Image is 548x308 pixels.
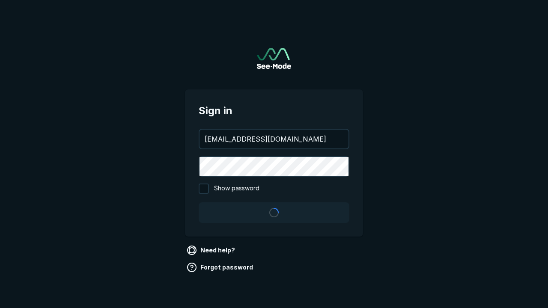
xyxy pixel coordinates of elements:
span: Sign in [199,103,349,118]
a: Forgot password [185,261,256,274]
a: Need help? [185,243,238,257]
input: your@email.com [200,130,348,148]
span: Show password [214,184,259,194]
img: See-Mode Logo [257,48,291,69]
a: Go to sign in [257,48,291,69]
